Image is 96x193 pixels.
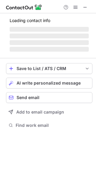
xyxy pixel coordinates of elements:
button: AI write personalized message [6,78,92,88]
span: Find work email [16,123,90,128]
button: Send email [6,92,92,103]
button: Add to email campaign [6,107,92,117]
span: ‌ [10,34,89,38]
span: Add to email campaign [16,110,64,114]
button: Find work email [6,121,92,130]
img: ContactOut v5.3.10 [6,4,42,11]
button: save-profile-one-click [6,63,92,74]
span: Send email [17,95,39,100]
span: ‌ [10,47,89,52]
p: Loading contact info [10,18,89,23]
div: Save to List / ATS / CRM [17,66,82,71]
span: ‌ [10,27,89,32]
span: ‌ [10,40,89,45]
span: AI write personalized message [17,81,81,85]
